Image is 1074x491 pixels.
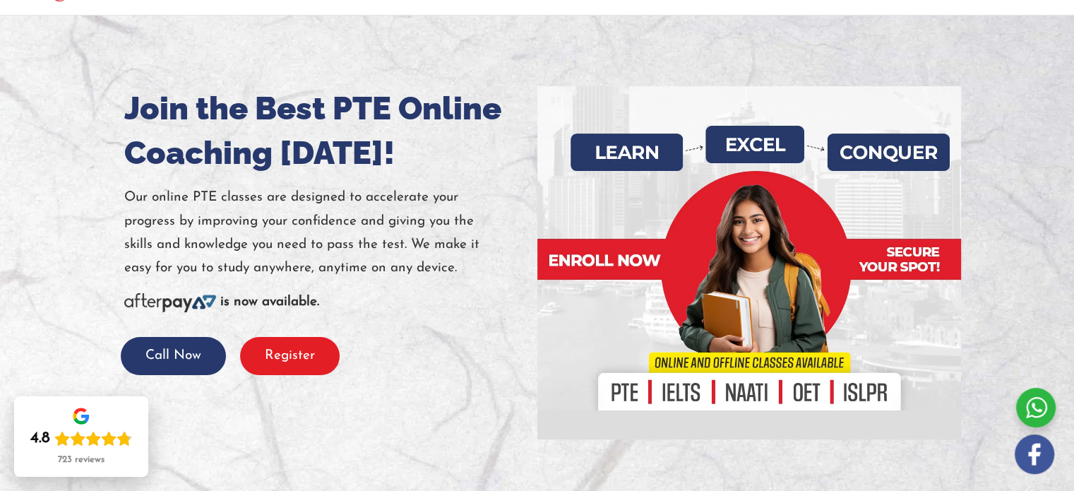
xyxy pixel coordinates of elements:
[240,337,340,376] button: Register
[240,349,340,362] a: Register
[1015,434,1054,474] img: white-facebook.png
[121,349,226,362] a: Call Now
[121,337,226,376] button: Call Now
[30,429,132,449] div: Rating: 4.8 out of 5
[124,186,527,280] p: Our online PTE classes are designed to accelerate your progress by improving your confidence and ...
[124,86,527,175] h1: Join the Best PTE Online Coaching [DATE]!
[58,454,105,466] div: 723 reviews
[124,293,216,312] img: Afterpay-Logo
[220,295,319,309] b: is now available.
[30,429,50,449] div: 4.8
